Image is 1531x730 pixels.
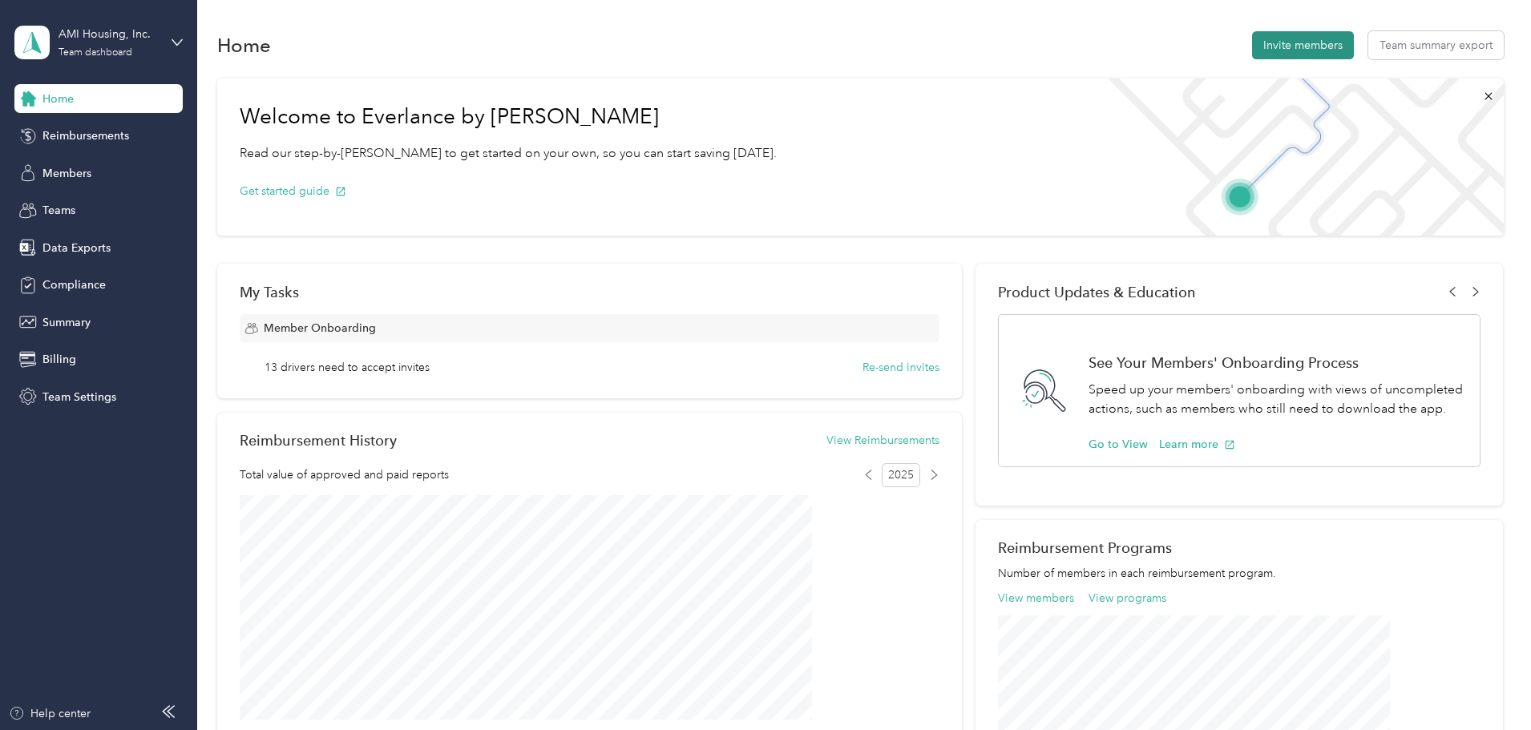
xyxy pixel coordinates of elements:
span: Total value of approved and paid reports [240,466,449,483]
span: Summary [42,314,91,331]
p: Number of members in each reimbursement program. [998,565,1481,582]
span: Teams [42,202,75,219]
img: Welcome to everlance [1092,79,1503,236]
span: Reimbursements [42,127,129,144]
span: 13 drivers need to accept invites [265,359,430,376]
button: Get started guide [240,183,346,200]
button: Learn more [1159,436,1235,453]
button: Invite members [1252,31,1354,59]
button: View members [998,590,1074,607]
div: Team dashboard [59,48,132,58]
span: Billing [42,351,76,368]
div: AMI Housing, Inc. [59,26,159,42]
button: Go to View [1089,436,1148,453]
div: My Tasks [240,284,939,300]
h1: Welcome to Everlance by [PERSON_NAME] [240,104,777,130]
button: Re-send invites [862,359,939,376]
span: Product Updates & Education [998,284,1196,300]
p: Read our step-by-[PERSON_NAME] to get started on your own, so you can start saving [DATE]. [240,143,777,163]
h2: Reimbursement History [240,432,397,449]
button: View programs [1089,590,1166,607]
span: Team Settings [42,389,116,405]
h1: See Your Members' Onboarding Process [1089,354,1463,371]
h2: Reimbursement Programs [998,539,1481,556]
button: Team summary export [1368,31,1504,59]
button: View Reimbursements [826,432,939,449]
button: Help center [9,705,91,722]
iframe: Everlance-gr Chat Button Frame [1441,640,1531,730]
span: Data Exports [42,240,111,256]
span: Home [42,91,74,107]
span: 2025 [882,463,920,487]
span: Member Onboarding [264,320,376,337]
p: Speed up your members' onboarding with views of uncompleted actions, such as members who still ne... [1089,380,1463,419]
h1: Home [217,37,271,54]
span: Compliance [42,276,106,293]
span: Members [42,165,91,182]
